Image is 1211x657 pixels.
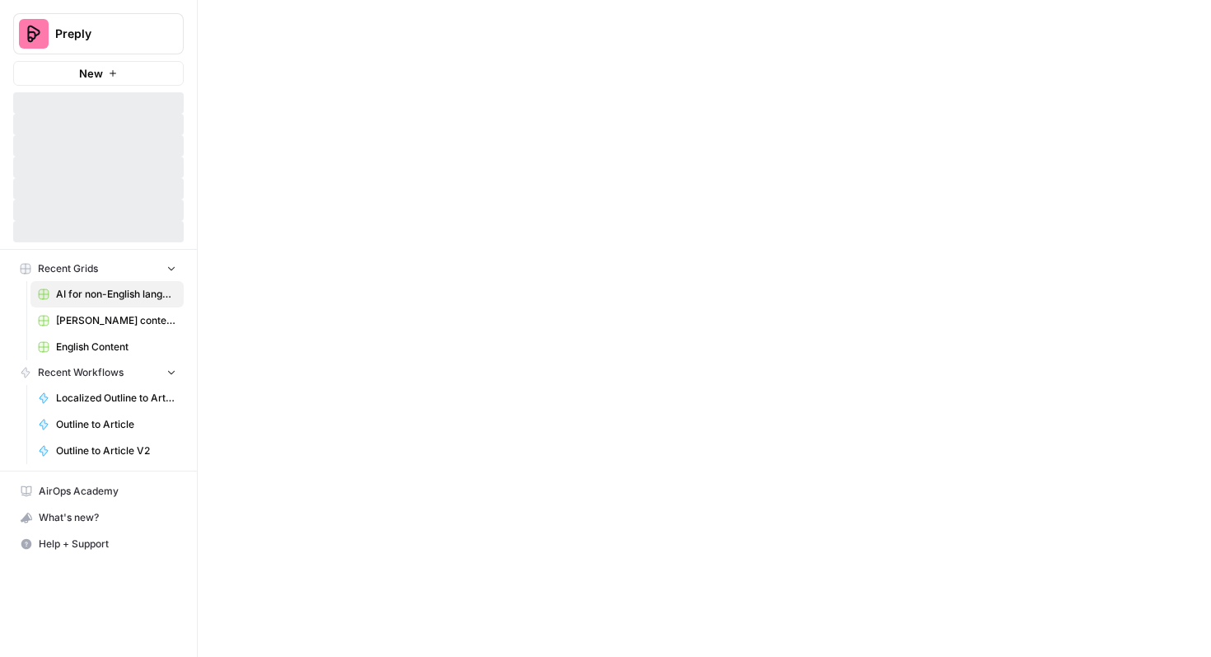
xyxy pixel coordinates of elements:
span: Localized Outline to Article [56,391,176,406]
a: AI for non-English languages [30,281,184,307]
img: Preply Logo [19,19,49,49]
a: Localized Outline to Article [30,385,184,411]
div: What's new? [14,505,183,530]
span: AirOps Academy [39,484,176,499]
button: Help + Support [13,531,184,557]
span: English Content [56,340,176,354]
a: Outline to Article [30,411,184,438]
span: Recent Workflows [38,365,124,380]
button: New [13,61,184,86]
a: English Content [30,334,184,360]
button: Recent Workflows [13,360,184,385]
span: Recent Grids [38,261,98,276]
button: What's new? [13,504,184,531]
span: [PERSON_NAME] content interlinking test [56,313,176,328]
span: Preply [55,26,155,42]
a: [PERSON_NAME] content interlinking test [30,307,184,334]
button: Recent Grids [13,256,184,281]
span: New [79,65,103,82]
button: Workspace: Preply [13,13,184,54]
span: AI for non-English languages [56,287,176,302]
span: Outline to Article V2 [56,443,176,458]
span: Outline to Article [56,417,176,432]
a: AirOps Academy [13,478,184,504]
a: Outline to Article V2 [30,438,184,464]
span: Help + Support [39,537,176,551]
